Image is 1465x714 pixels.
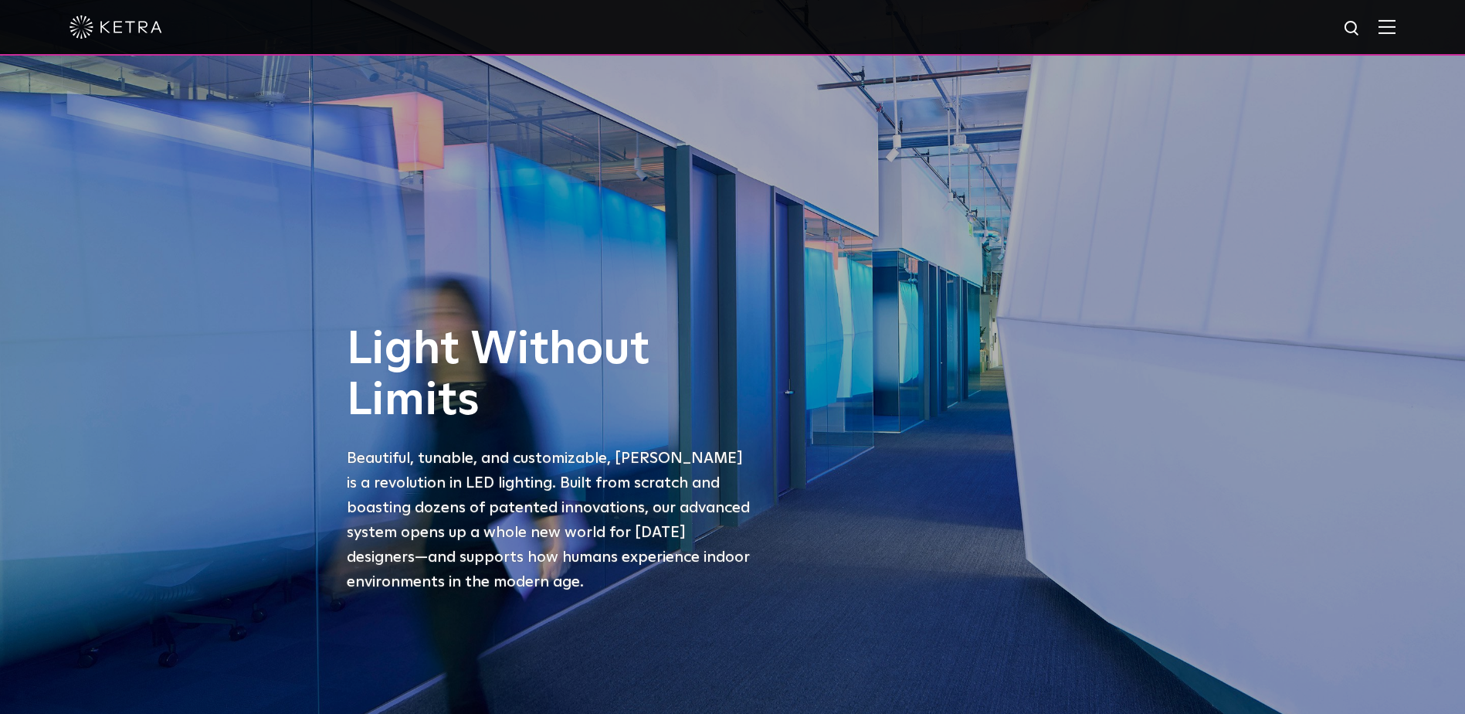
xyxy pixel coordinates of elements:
[347,446,756,594] p: Beautiful, tunable, and customizable, [PERSON_NAME] is a revolution in LED lighting. Built from s...
[347,549,750,590] span: —and supports how humans experience indoor environments in the modern age.
[1343,19,1362,39] img: search icon
[1379,19,1395,34] img: Hamburger%20Nav.svg
[70,15,162,39] img: ketra-logo-2019-white
[347,325,756,427] h1: Light Without Limits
